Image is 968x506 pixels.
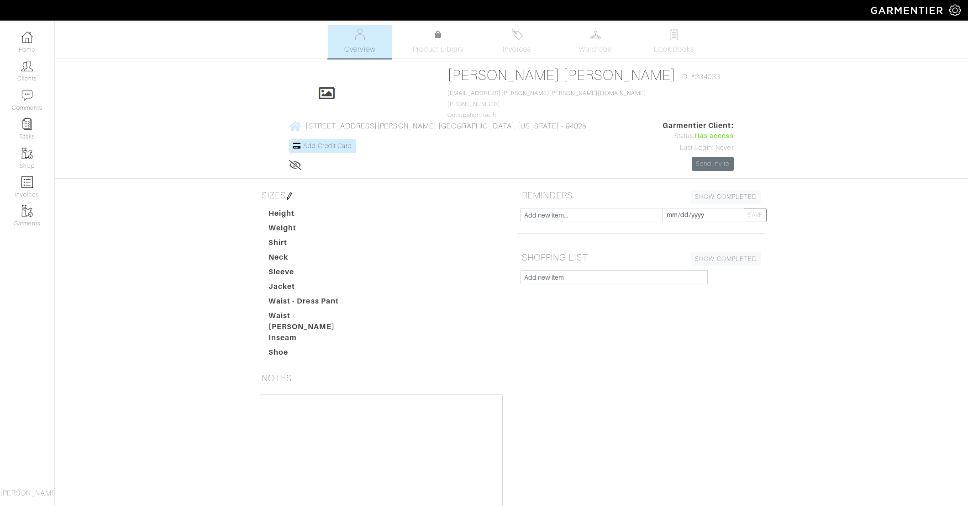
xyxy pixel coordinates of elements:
[668,29,680,40] img: todo-9ac3debb85659649dc8f770b8b6100bb5dab4b48dedcbae339e5042a72dfd3cc.svg
[262,223,366,237] dt: Weight
[328,25,392,59] a: Overview
[354,29,366,40] img: basicinfo-40fd8af6dae0f16599ec9e87c0ef1c0a1fdea2edbe929e3d69a839185d80c458.svg
[258,369,505,387] h5: NOTES
[663,131,734,141] div: Status:
[286,192,293,200] img: pen-cf24a1663064a2ec1b9c1bd2387e9de7a2fa800b781884d57f21acf72779bad2.png
[21,90,33,101] img: comment-icon-a0a6a9ef722e966f86d9cbdc48e553b5cf19dbc54f86b18d962a5391bc8f6eb6.png
[262,310,366,332] dt: Waist - [PERSON_NAME]
[262,281,366,296] dt: Jacket
[289,139,356,153] a: Add Credit Card
[262,347,366,362] dt: Shoe
[744,208,767,222] button: SAVE
[262,208,366,223] dt: Height
[518,248,765,266] h5: SHOPPING LIST
[21,32,33,43] img: dashboard-icon-dbcd8f5a0b271acd01030246c82b418ddd0df26cd7fceb0bd07c9910d44c42f6.png
[447,90,647,118] span: [PHONE_NUMBER] Occupation: tech
[262,332,366,347] dt: Inseam
[691,190,761,204] a: SHOW COMPLETED
[691,252,761,266] a: SHOW COMPLETED
[866,2,949,18] img: garmentier-logo-header-white-b43fb05a5012e4ada735d5af1a66efaba907eab6374d6393d1fbf88cb4ef424d.png
[949,5,961,16] img: gear-icon-white-bd11855cb880d31180b6d7d6211b90ccbf57a29d726f0c71d8c61bd08dd39cc2.png
[21,205,33,217] img: garments-icon-b7da505a4dc4fd61783c78ac3ca0ef83fa9d6f193b1c9dc38574b1d14d53ca28.png
[511,29,523,40] img: orders-27d20c2124de7fd6de4e0e44c1d41de31381a507db9b33961299e4e07d508b8c.svg
[590,29,601,40] img: wardrobe-487a4870c1b7c33e795ec22d11cfc2ed9d08956e64fb3008fe2437562e282088.svg
[694,131,734,141] span: Has access
[21,118,33,130] img: reminder-icon-8004d30b9f0a5d33ae49ab947aed9ed385cf756f9e5892f1edd6e32f2345188e.png
[289,120,586,132] a: [STREET_ADDRESS][PERSON_NAME] [GEOGRAPHIC_DATA], [US_STATE] - 94025
[413,44,464,55] span: Product Library
[503,44,531,55] span: Invoices
[21,176,33,188] img: orders-icon-0abe47150d42831381b5fb84f609e132dff9fe21cb692f30cb5eec754e2cba89.png
[262,296,366,310] dt: Waist - Dress Pant
[663,143,734,153] div: Last Login: Never
[518,186,765,204] h5: REMINDERS
[21,148,33,159] img: garments-icon-b7da505a4dc4fd61783c78ac3ca0ef83fa9d6f193b1c9dc38574b1d14d53ca28.png
[579,44,612,55] span: Wardrobe
[262,252,366,266] dt: Neck
[642,25,706,59] a: Look Books
[563,25,627,59] a: Wardrobe
[447,90,647,96] a: [EMAIL_ADDRESS][PERSON_NAME][PERSON_NAME][DOMAIN_NAME]
[262,237,366,252] dt: Shirt
[680,71,720,82] span: ID: #234033
[520,208,663,222] input: Add new item...
[305,122,586,130] span: [STREET_ADDRESS][PERSON_NAME] [GEOGRAPHIC_DATA], [US_STATE] - 94025
[344,44,375,55] span: Overview
[258,186,505,204] h5: SIZES
[447,67,676,83] a: [PERSON_NAME] [PERSON_NAME]
[21,60,33,72] img: clients-icon-6bae9207a08558b7cb47a8932f037763ab4055f8c8b6bfacd5dc20c3e0201464.png
[485,25,549,59] a: Invoices
[520,270,708,284] input: Add new item
[692,157,734,171] a: Send Invite
[406,29,470,55] a: Product Library
[654,44,694,55] span: Look Books
[303,142,352,149] span: Add Credit Card
[262,266,366,281] dt: Sleeve
[663,120,734,131] span: Garmentier Client:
